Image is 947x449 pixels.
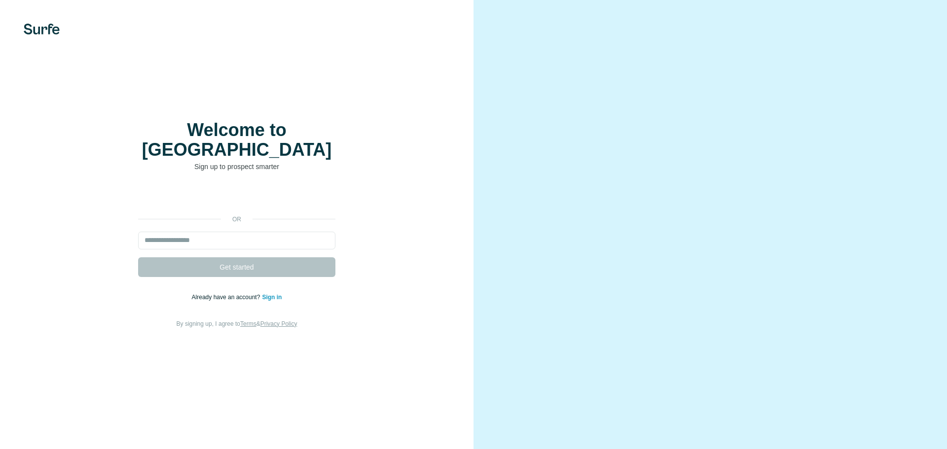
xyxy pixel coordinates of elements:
[24,24,60,35] img: Surfe's logo
[177,320,297,327] span: By signing up, I agree to &
[262,294,282,301] a: Sign in
[133,186,340,208] iframe: Botón de Acceder con Google
[221,215,253,224] p: or
[192,294,262,301] span: Already have an account?
[138,162,335,172] p: Sign up to prospect smarter
[138,120,335,160] h1: Welcome to [GEOGRAPHIC_DATA]
[240,320,256,327] a: Terms
[260,320,297,327] a: Privacy Policy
